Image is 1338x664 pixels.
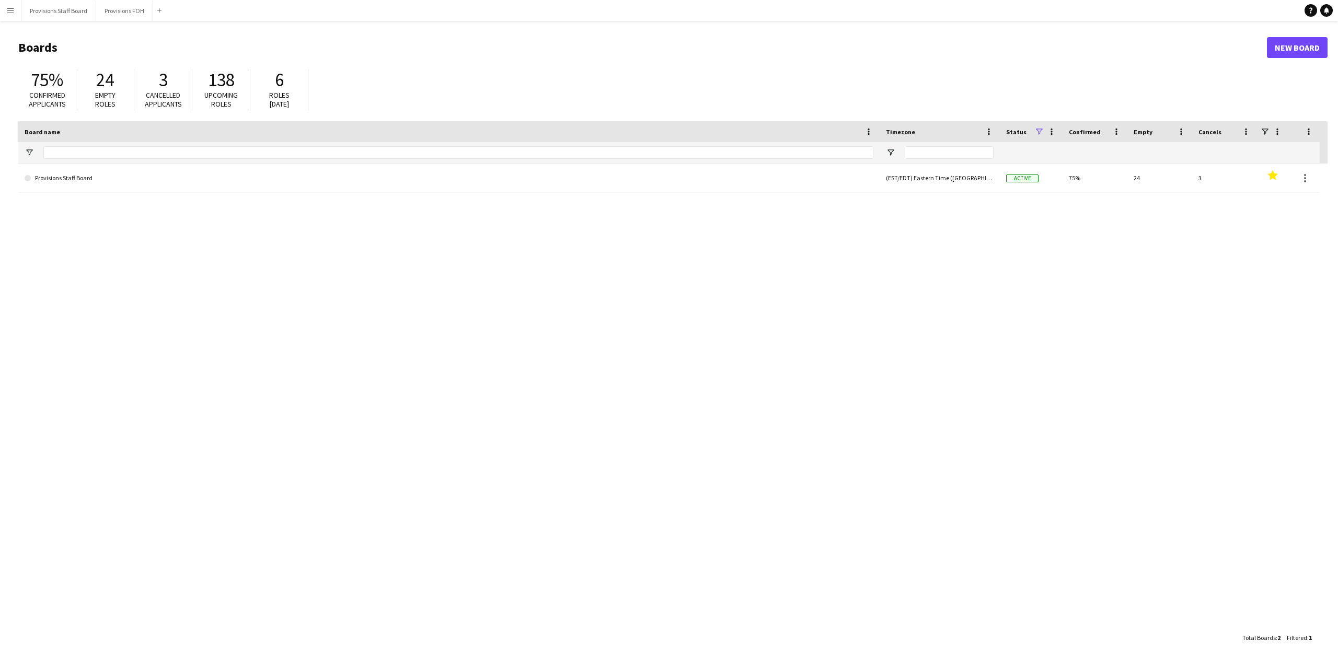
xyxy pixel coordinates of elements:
span: Timezone [886,128,915,136]
button: Provisions Staff Board [21,1,96,21]
span: 2 [1277,634,1281,642]
span: Confirmed applicants [29,90,66,109]
div: : [1242,627,1281,648]
span: 1 [1309,634,1312,642]
span: 138 [208,68,235,91]
a: Provisions Staff Board [25,164,873,193]
span: Active [1006,174,1039,182]
span: 75% [31,68,63,91]
span: Cancels [1198,128,1221,136]
div: (EST/EDT) Eastern Time ([GEOGRAPHIC_DATA] & [GEOGRAPHIC_DATA]) [880,164,1000,192]
span: 6 [275,68,284,91]
span: Confirmed [1069,128,1101,136]
span: Upcoming roles [204,90,238,109]
div: : [1287,627,1312,648]
span: Total Boards [1242,634,1276,642]
span: 24 [96,68,114,91]
div: 24 [1127,164,1192,192]
a: New Board [1267,37,1328,58]
span: Status [1006,128,1026,136]
button: Open Filter Menu [25,148,34,157]
button: Provisions FOH [96,1,153,21]
input: Board name Filter Input [43,146,873,159]
div: 3 [1192,164,1257,192]
span: Filtered [1287,634,1307,642]
div: 75% [1063,164,1127,192]
span: Roles [DATE] [269,90,290,109]
h1: Boards [18,40,1267,55]
span: Board name [25,128,60,136]
button: Open Filter Menu [886,148,895,157]
span: Cancelled applicants [145,90,182,109]
span: Empty [1134,128,1152,136]
input: Timezone Filter Input [905,146,994,159]
span: 3 [159,68,168,91]
span: Empty roles [95,90,116,109]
